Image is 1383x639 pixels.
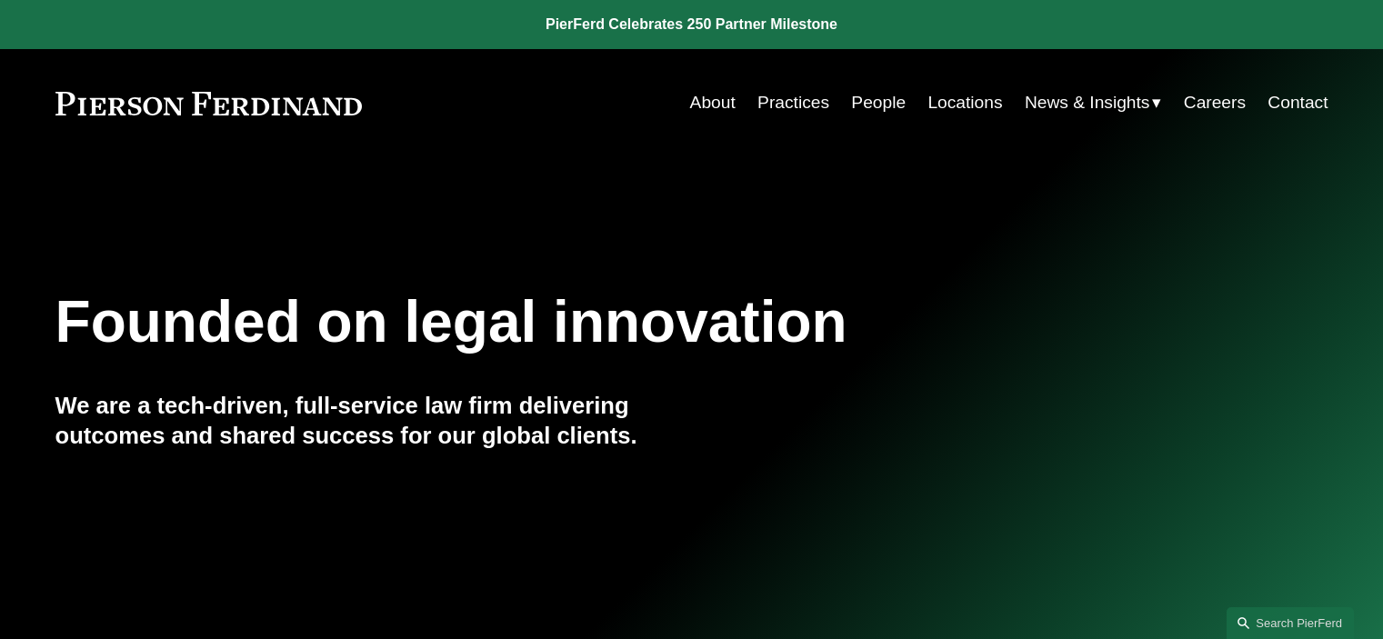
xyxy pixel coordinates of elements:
[851,85,906,120] a: People
[927,85,1002,120] a: Locations
[1025,85,1162,120] a: folder dropdown
[1184,85,1246,120] a: Careers
[1025,87,1150,119] span: News & Insights
[757,85,829,120] a: Practices
[55,289,1117,355] h1: Founded on legal innovation
[1227,607,1354,639] a: Search this site
[690,85,736,120] a: About
[55,391,692,450] h4: We are a tech-driven, full-service law firm delivering outcomes and shared success for our global...
[1268,85,1328,120] a: Contact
